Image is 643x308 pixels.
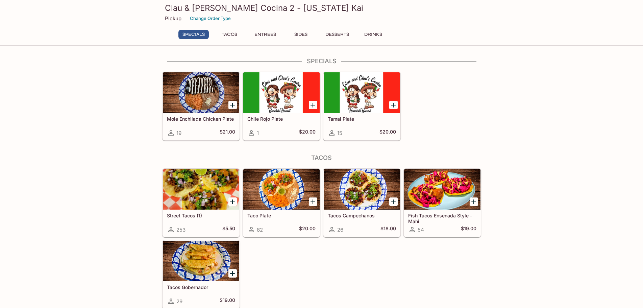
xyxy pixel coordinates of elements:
[162,57,481,65] h4: Specials
[418,227,424,233] span: 54
[299,129,316,137] h5: $20.00
[380,226,396,234] h5: $18.00
[162,154,481,162] h4: Tacos
[389,197,398,206] button: Add Tacos Campechanos
[167,284,235,290] h5: Tacos Gobernador
[243,169,320,210] div: Taco Plate
[247,116,316,122] h5: Chile Rojo Plate
[309,197,317,206] button: Add Taco Plate
[163,72,240,140] a: Mole Enchilada Chicken Plate19$21.00
[323,169,400,237] a: Tacos Campechanos26$18.00
[243,169,320,237] a: Taco Plate82$20.00
[404,169,481,237] a: Fish Tacos Ensenada Style - Mahi54$19.00
[379,129,396,137] h5: $20.00
[167,116,235,122] h5: Mole Enchilada Chicken Plate
[228,269,237,278] button: Add Tacos Gobernador
[389,101,398,109] button: Add Tamal Plate
[358,30,389,39] button: Drinks
[165,3,478,13] h3: Clau & [PERSON_NAME] Cocina 2 - [US_STATE] Kai
[328,213,396,218] h5: Tacos Campechanos
[257,130,259,136] span: 1
[324,72,400,113] div: Tamal Plate
[337,130,342,136] span: 15
[176,130,181,136] span: 19
[243,72,320,113] div: Chile Rojo Plate
[408,213,476,224] h5: Fish Tacos Ensenada Style - Mahi
[220,129,235,137] h5: $21.00
[322,30,353,39] button: Desserts
[309,101,317,109] button: Add Chile Rojo Plate
[299,226,316,234] h5: $20.00
[176,227,186,233] span: 253
[163,169,240,237] a: Street Tacos (1)253$5.50
[228,101,237,109] button: Add Mole Enchilada Chicken Plate
[404,169,480,210] div: Fish Tacos Ensenada Style - Mahi
[470,197,478,206] button: Add Fish Tacos Ensenada Style - Mahi
[165,15,181,22] p: Pickup
[323,72,400,140] a: Tamal Plate15$20.00
[247,213,316,218] h5: Taco Plate
[163,72,239,113] div: Mole Enchilada Chicken Plate
[187,13,234,24] button: Change Order Type
[163,241,239,281] div: Tacos Gobernador
[328,116,396,122] h5: Tamal Plate
[167,213,235,218] h5: Street Tacos (1)
[222,226,235,234] h5: $5.50
[461,226,476,234] h5: $19.00
[176,298,182,305] span: 29
[228,197,237,206] button: Add Street Tacos (1)
[337,227,343,233] span: 26
[257,227,263,233] span: 82
[178,30,209,39] button: Specials
[324,169,400,210] div: Tacos Campechanos
[220,297,235,305] h5: $19.00
[163,169,239,210] div: Street Tacos (1)
[214,30,245,39] button: Tacos
[243,72,320,140] a: Chile Rojo Plate1$20.00
[286,30,316,39] button: Sides
[250,30,280,39] button: Entrees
